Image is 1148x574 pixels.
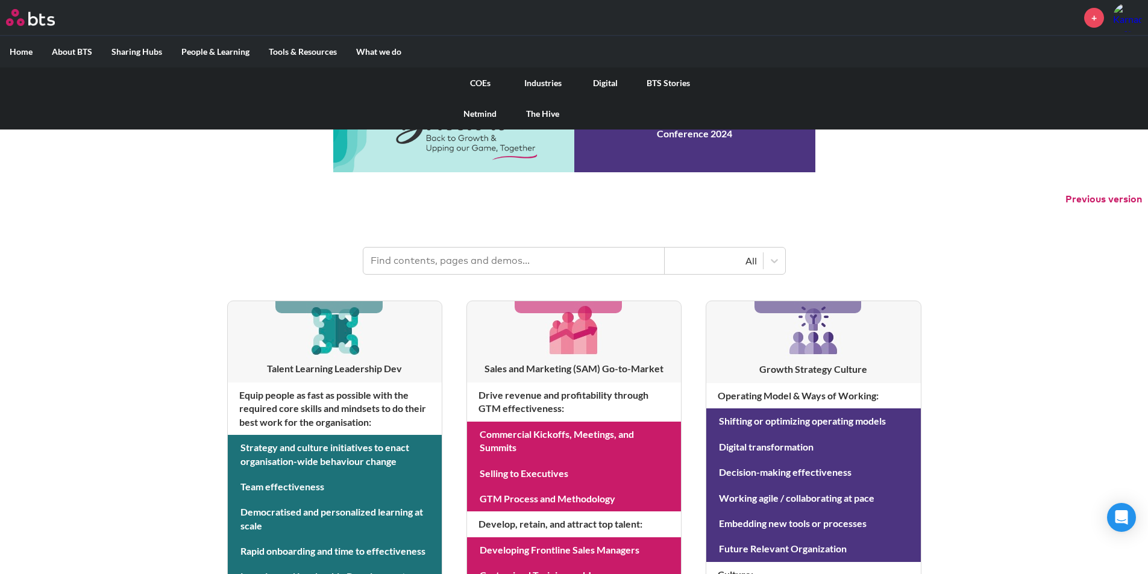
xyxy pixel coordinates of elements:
[785,301,842,359] img: [object Object]
[6,9,77,26] a: Go home
[172,36,259,67] label: People & Learning
[545,301,603,358] img: [object Object]
[228,362,442,375] h3: Talent Learning Leadership Dev
[1113,3,1142,32] img: Karnada Sharpe
[467,511,681,537] h4: Develop, retain, and attract top talent :
[671,254,757,267] div: All
[706,383,920,408] h4: Operating Model & Ways of Working :
[102,36,172,67] label: Sharing Hubs
[306,301,363,358] img: [object Object]
[467,362,681,375] h3: Sales and Marketing (SAM) Go-to-Market
[1065,193,1142,206] button: Previous version
[706,363,920,376] h3: Growth Strategy Culture
[1113,3,1142,32] a: Profile
[1084,8,1104,28] a: +
[42,36,102,67] label: About BTS
[6,9,55,26] img: BTS Logo
[347,36,411,67] label: What we do
[363,248,665,274] input: Find contents, pages and demos...
[228,382,442,435] h4: Equip people as fast as possible with the required core skills and mindsets to do their best work...
[259,36,347,67] label: Tools & Resources
[467,382,681,422] h4: Drive revenue and profitability through GTM effectiveness :
[1107,503,1136,532] div: Open Intercom Messenger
